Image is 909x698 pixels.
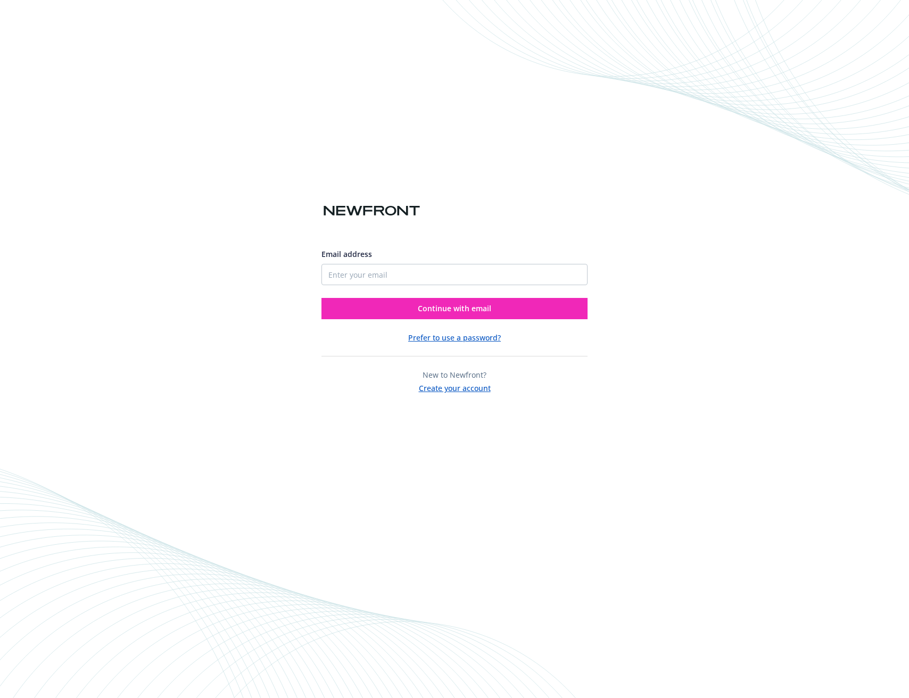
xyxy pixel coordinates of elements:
button: Prefer to use a password? [408,332,501,343]
button: Create your account [419,380,491,394]
button: Continue with email [321,298,588,319]
input: Enter your email [321,264,588,285]
img: Newfront logo [321,202,422,220]
span: New to Newfront? [423,370,486,380]
span: Continue with email [418,303,491,313]
span: Email address [321,249,372,259]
